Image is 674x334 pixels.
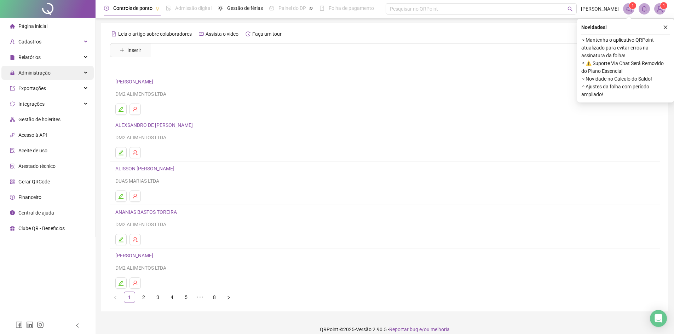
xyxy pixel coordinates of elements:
[626,6,632,12] span: notification
[10,24,15,29] span: home
[18,179,50,184] span: Gerar QRCode
[10,86,15,91] span: export
[132,280,138,286] span: user-delete
[10,70,15,75] span: lock
[37,321,44,328] span: instagram
[581,83,670,98] span: ⚬ Ajustes da folha com período ampliado!
[111,31,116,36] span: file-text
[660,2,667,9] sup: Atualize o seu contato no menu Meus Dados
[113,5,152,11] span: Controle de ponto
[113,295,117,300] span: left
[199,31,204,36] span: youtube
[227,5,263,11] span: Gestão de férias
[655,4,665,14] img: 39862
[18,132,47,138] span: Acesso à API
[226,295,231,300] span: right
[663,3,665,8] span: 1
[175,5,212,11] span: Admissão digital
[118,31,192,37] span: Leia o artigo sobre colaboradores
[115,177,654,185] div: DUAS MARIAS LTDA
[180,292,192,303] li: 5
[269,6,274,11] span: dashboard
[10,39,15,44] span: user-add
[18,210,54,216] span: Central de ajuda
[124,292,135,303] a: 1
[206,31,238,37] span: Assista o vídeo
[132,237,138,242] span: user-delete
[18,194,41,200] span: Financeiro
[181,292,191,303] a: 5
[10,101,15,106] span: sync
[209,292,220,303] a: 8
[167,292,177,303] a: 4
[581,23,607,31] span: Novidades !
[18,225,65,231] span: Clube QR - Beneficios
[581,59,670,75] span: ⚬ ⚠️ Suporte Via Chat Será Removido do Plano Essencial
[18,23,47,29] span: Página inicial
[127,46,141,54] span: Inserir
[10,133,15,137] span: api
[132,193,138,199] span: user-delete
[18,101,45,107] span: Integrações
[10,226,15,231] span: gift
[18,54,41,60] span: Relatórios
[581,75,670,83] span: ⚬ Novidade no Cálculo do Saldo!
[10,210,15,215] span: info-circle
[632,3,634,8] span: 1
[10,148,15,153] span: audit
[115,209,179,215] a: ANANIAS BASTOS TOREIRA
[18,117,61,122] span: Gestão de holerites
[329,5,374,11] span: Folha de pagamento
[115,90,654,98] div: DM2 ALIMENTOS LTDA
[629,2,636,9] sup: 1
[138,292,149,303] a: 2
[132,150,138,156] span: user-delete
[581,36,670,59] span: ⚬ Mantenha o aplicativo QRPoint atualizado para evitar erros na assinatura da folha!
[18,148,47,153] span: Aceite de uso
[650,310,667,327] div: Open Intercom Messenger
[115,166,177,171] a: ALISSON [PERSON_NAME]
[309,6,313,11] span: pushpin
[10,117,15,122] span: apartment
[118,280,124,286] span: edit
[110,292,121,303] li: Página anterior
[278,5,306,11] span: Painel do DP
[120,48,125,53] span: plus
[110,292,121,303] button: left
[10,195,15,200] span: dollar
[115,122,195,128] a: ALEXSANDRO DE [PERSON_NAME]
[319,6,324,11] span: book
[115,79,155,84] a: [PERSON_NAME]
[18,39,41,45] span: Cadastros
[26,321,33,328] span: linkedin
[118,237,124,242] span: edit
[115,134,654,141] div: DM2 ALIMENTOS LTDA
[104,6,109,11] span: clock-circle
[195,292,206,303] li: 5 próximas páginas
[10,55,15,60] span: file
[166,6,171,11] span: file-done
[118,150,124,156] span: edit
[581,5,619,13] span: [PERSON_NAME]
[114,45,147,56] button: Inserir
[75,323,80,328] span: left
[389,327,450,332] span: Reportar bug e/ou melhoria
[252,31,282,37] span: Faça um tour
[18,70,51,76] span: Administração
[641,6,647,12] span: bell
[152,292,163,303] a: 3
[115,221,654,228] div: DM2 ALIMENTOS LTDA
[218,6,223,11] span: sun
[18,86,46,91] span: Exportações
[223,292,234,303] button: right
[118,193,124,199] span: edit
[132,106,138,112] span: user-delete
[246,31,250,36] span: history
[223,292,234,303] li: Próxima página
[118,106,124,112] span: edit
[155,6,160,11] span: pushpin
[195,292,206,303] span: •••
